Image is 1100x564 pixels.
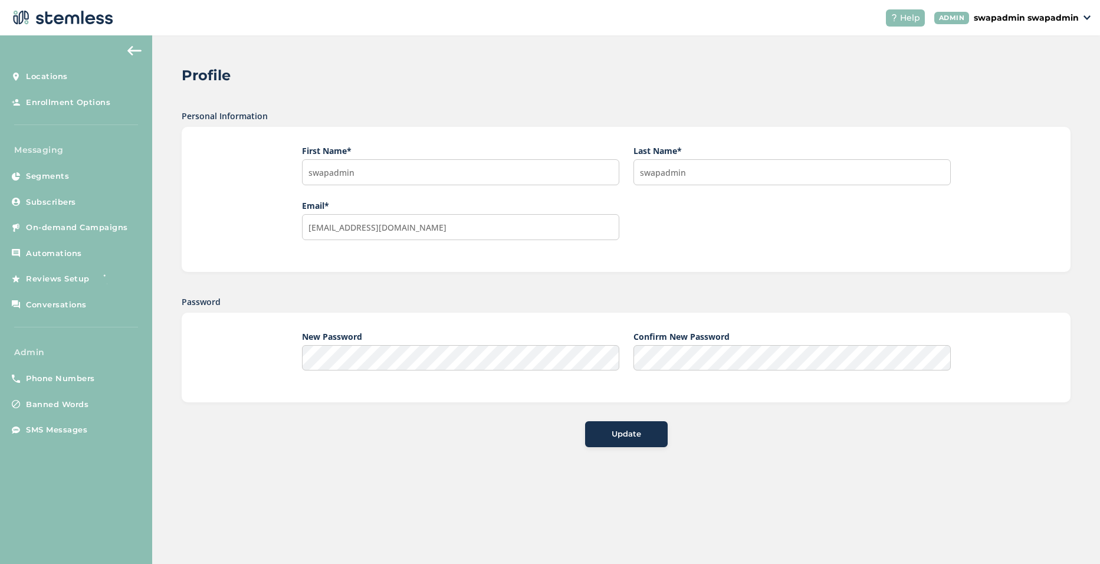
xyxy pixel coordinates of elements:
span: Help [900,12,920,24]
label: First Name [302,145,619,157]
label: Personal Information [182,110,1071,122]
input: Enter Email [302,214,619,240]
iframe: Chat Widget [1041,507,1100,564]
input: Enter Last Name [633,159,951,185]
span: On-demand Campaigns [26,222,128,234]
span: Banned Words [26,399,88,411]
span: Enrollment Options [26,97,110,109]
span: Locations [26,71,68,83]
span: Reviews Setup [26,273,90,285]
div: ADMIN [934,12,970,24]
p: swapadmin swapadmin [974,12,1079,24]
span: Update [612,428,641,440]
label: New Password [302,330,619,343]
span: Conversations [26,299,87,311]
span: SMS Messages [26,424,87,436]
h2: Profile [182,65,231,86]
img: icon-arrow-back-accent-c549486e.svg [127,46,142,55]
span: Subscribers [26,196,76,208]
label: Last Name [633,145,951,157]
label: Confirm New Password [633,330,951,343]
img: glitter-stars-b7820f95.gif [98,267,122,291]
span: Phone Numbers [26,373,95,385]
img: icon_down-arrow-small-66adaf34.svg [1083,15,1091,20]
button: Update [585,421,668,447]
img: icon-help-white-03924b79.svg [891,14,898,21]
span: Segments [26,170,69,182]
label: Password [182,296,1071,308]
label: Email [302,199,619,212]
input: Enter First Name [302,159,619,185]
img: logo-dark-0685b13c.svg [9,6,113,29]
span: Automations [26,248,82,260]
